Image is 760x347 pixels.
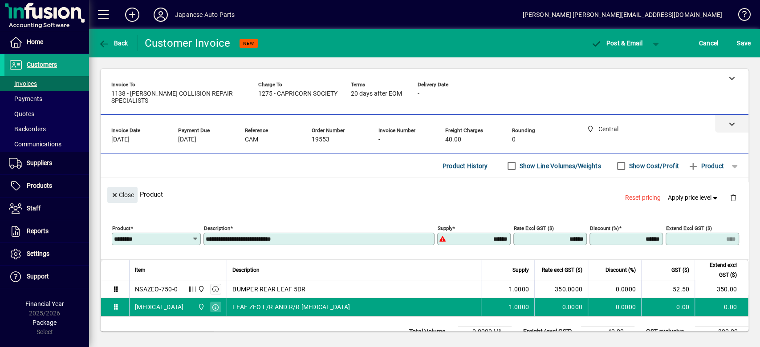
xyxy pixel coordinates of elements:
div: 0.0000 [540,303,582,311]
button: Product History [439,158,492,174]
button: Post & Email [586,35,647,51]
span: BUMPER REAR LEAF 5DR [232,285,305,294]
span: 40.00 [445,136,461,143]
td: 390.00 [695,327,748,337]
mat-label: Product [112,225,130,231]
a: Reports [4,220,89,242]
span: Staff [27,205,41,212]
a: Invoices [4,76,89,91]
a: Backorders [4,121,89,137]
div: Customer Invoice [145,36,231,50]
span: 20 days after EOM [351,90,402,97]
td: 350.00 [695,280,748,298]
mat-label: Description [204,225,230,231]
span: Invoices [9,80,37,87]
span: Item [135,265,146,275]
app-page-header-button: Back [89,35,138,51]
span: Central [195,284,206,294]
td: 0.0000 [588,298,641,316]
span: Payments [9,95,42,102]
span: Support [27,273,49,280]
td: Total Volume [405,327,458,337]
span: Backorders [9,125,46,133]
div: [PERSON_NAME] [PERSON_NAME][EMAIL_ADDRESS][DOMAIN_NAME] [522,8,722,22]
span: CAM [245,136,258,143]
span: 1138 - [PERSON_NAME] COLLISION REPAIR SPECIALISTS [111,90,245,105]
span: Reports [27,227,49,234]
span: Central [195,302,206,312]
span: Products [27,182,52,189]
span: Rate excl GST ($) [542,265,582,275]
a: Suppliers [4,152,89,174]
span: Settings [27,250,49,257]
a: Knowledge Base [731,2,749,31]
button: Reset pricing [622,190,664,206]
button: Profile [146,7,175,23]
a: Quotes [4,106,89,121]
mat-label: Supply [438,225,452,231]
label: Show Line Volumes/Weights [518,161,601,170]
span: Discount (%) [606,265,636,275]
td: 0.0000 [588,280,641,298]
span: LEAF ZEO L/R AND R/R [MEDICAL_DATA] [232,303,350,311]
button: Product [683,158,728,174]
button: Add [118,7,146,23]
a: Home [4,31,89,53]
span: Suppliers [27,159,52,166]
td: 52.50 [641,280,695,298]
span: Back [98,40,128,47]
mat-label: Rate excl GST ($) [514,225,554,231]
span: 1.0000 [509,285,529,294]
span: ave [737,36,751,50]
button: Delete [723,187,744,208]
a: Communications [4,137,89,152]
div: Japanese Auto Parts [175,8,235,22]
div: 350.0000 [540,285,582,294]
span: NEW [243,40,254,46]
span: Customers [27,61,57,68]
span: ost & Email [591,40,642,47]
div: [MEDICAL_DATA] [135,303,184,311]
app-page-header-button: Delete [723,194,744,202]
span: [DATE] [178,136,196,143]
span: Supply [512,265,529,275]
td: Freight (excl GST) [519,327,581,337]
span: S [737,40,740,47]
div: NSAZEO-750-0 [135,285,178,294]
span: Apply price level [668,193,719,202]
a: Products [4,175,89,197]
span: 1.0000 [509,303,529,311]
mat-label: Extend excl GST ($) [666,225,712,231]
span: Financial Year [25,300,64,307]
span: 19553 [312,136,329,143]
mat-label: Discount (%) [590,225,619,231]
span: - [378,136,380,143]
button: Close [107,187,138,203]
span: 0 [512,136,516,143]
div: Product [101,178,748,210]
button: Cancel [697,35,721,51]
span: Product History [443,159,488,173]
span: Description [232,265,260,275]
td: 40.00 [581,327,634,337]
span: Reset pricing [625,193,661,202]
span: Extend excl GST ($) [700,260,737,280]
td: GST exclusive [642,327,695,337]
button: Apply price level [664,190,723,206]
app-page-header-button: Close [105,190,140,198]
button: Save [735,35,753,51]
span: P [606,40,610,47]
span: - [418,90,419,97]
span: [DATE] [111,136,130,143]
td: 0.0000 M³ [458,327,512,337]
span: Product [688,159,724,173]
label: Show Cost/Profit [627,161,679,170]
span: 1275 - CAPRICORN SOCIETY [258,90,337,97]
a: Payments [4,91,89,106]
td: 0.00 [641,298,695,316]
span: GST ($) [671,265,689,275]
a: Staff [4,198,89,220]
span: Quotes [9,110,34,117]
td: 0.00 [695,298,748,316]
a: Support [4,266,89,288]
